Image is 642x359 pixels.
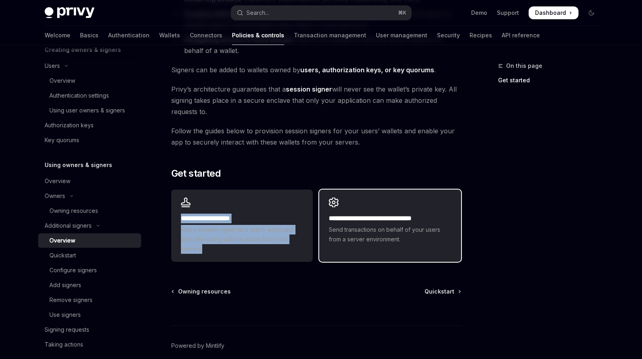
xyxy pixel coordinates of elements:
[45,176,70,186] div: Overview
[38,189,141,203] button: Toggle Owners section
[45,7,94,18] img: dark logo
[45,340,83,349] div: Taking actions
[502,26,540,45] a: API reference
[231,6,411,20] button: Open search
[232,26,284,45] a: Policies & controls
[38,278,141,292] a: Add signers
[45,26,70,45] a: Welcome
[45,325,89,335] div: Signing requests
[38,204,141,218] a: Owning resources
[45,160,112,170] h5: Using owners & signers
[171,342,224,350] a: Powered by Mintlify
[49,236,75,245] div: Overview
[190,26,222,45] a: Connectors
[398,10,406,16] span: ⌘ K
[171,190,313,262] a: **** **** **** *****Add a session signer to a user’s wallet and start interacting with the wallet...
[300,66,434,74] a: users, authorization keys, or key quorums
[38,308,141,322] a: Use signers
[497,9,519,17] a: Support
[294,26,366,45] a: Transaction management
[329,225,451,244] span: Send transactions on behalf of your users from a server environment.
[425,288,454,296] span: Quickstart
[108,26,150,45] a: Authentication
[38,88,141,103] a: Authentication settings
[376,26,427,45] a: User management
[437,26,460,45] a: Security
[38,322,141,337] a: Signing requests
[535,9,566,17] span: Dashboard
[45,120,94,130] div: Authorization keys
[171,34,461,56] li: : allow third-parties to execute certain actions on behalf of a wallet.
[171,167,221,180] span: Get started
[38,293,141,307] a: Remove signers
[38,218,141,233] button: Toggle Additional signers section
[171,125,461,148] span: Follow the guides below to provision session signers for your users’ wallets and enable your app ...
[49,106,125,115] div: Using user owners & signers
[80,26,98,45] a: Basics
[171,84,461,117] span: Privy’s architecture guarantees that a will never see the wallet’s private key. All signing takes...
[38,118,141,133] a: Authorization keys
[286,85,332,93] strong: session signer
[45,191,65,201] div: Owners
[585,6,598,19] button: Toggle dark mode
[529,6,578,19] a: Dashboard
[425,288,460,296] a: Quickstart
[38,248,141,263] a: Quickstart
[49,265,97,275] div: Configure signers
[38,103,141,118] a: Using user owners & signers
[49,280,81,290] div: Add signers
[171,64,461,75] span: Signers can be added to wallets owned by .
[246,8,269,18] div: Search...
[49,251,76,260] div: Quickstart
[178,288,231,296] span: Owning resources
[470,26,492,45] a: Recipes
[38,59,141,73] button: Toggle Users section
[49,91,109,100] div: Authentication settings
[471,9,487,17] a: Demo
[49,76,75,86] div: Overview
[172,288,231,296] a: Owning resources
[49,295,92,305] div: Remove signers
[45,61,60,71] div: Users
[38,263,141,277] a: Configure signers
[181,225,303,254] span: Add a session signer to a user’s wallet and start interacting with the wallet from your servers.
[38,73,141,88] a: Overview
[38,174,141,188] a: Overview
[506,61,542,71] span: On this page
[49,310,81,320] div: Use signers
[159,26,180,45] a: Wallets
[38,233,141,248] a: Overview
[49,206,98,216] div: Owning resources
[45,135,79,145] div: Key quorums
[38,133,141,147] a: Key quorums
[38,337,141,352] a: Taking actions
[45,221,92,230] div: Additional signers
[498,74,604,87] a: Get started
